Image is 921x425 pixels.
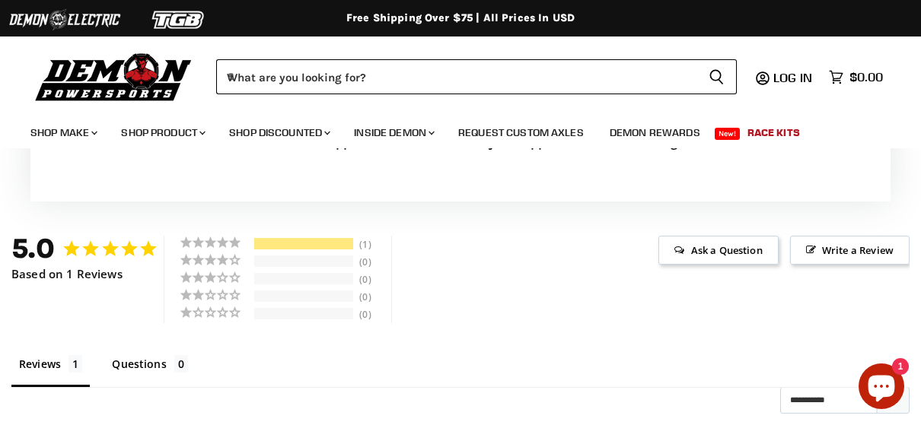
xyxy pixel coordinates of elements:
input: When autocomplete results are available use up and down arrows to review and enter to select [216,59,696,94]
strong: 5.0 [11,232,55,265]
img: TGB Logo 2 [122,5,236,34]
a: $0.00 [821,66,891,88]
a: Log in [766,71,821,84]
a: Request Custom Axles [447,117,595,148]
span: Write a Review [790,236,910,265]
span: New! [715,128,741,140]
div: 100% [254,238,353,249]
li: Reviews [11,354,90,387]
span: Based on 1 Reviews [11,268,123,281]
span: $0.00 [849,70,883,84]
img: Demon Powersports [30,49,197,103]
a: Shop Make [19,117,107,148]
select: Sort reviews [780,387,910,414]
div: 5 ★ [180,236,252,249]
a: Shop Discounted [218,117,339,148]
div: 5-Star Ratings [254,238,353,249]
a: Inside Demon [343,117,444,148]
button: Search [696,59,737,94]
ul: Main menu [19,111,879,148]
a: Demon Rewards [598,117,712,148]
a: Race Kits [736,117,811,148]
span: Ask a Question [658,236,778,265]
li: Questions [104,354,196,387]
inbox-online-store-chat: Shopify online store chat [854,363,909,413]
div: 1 [355,238,387,251]
a: Shop Product [110,117,215,148]
img: Demon Electric Logo 2 [8,5,122,34]
span: Log in [773,70,812,85]
form: Product [216,59,737,94]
